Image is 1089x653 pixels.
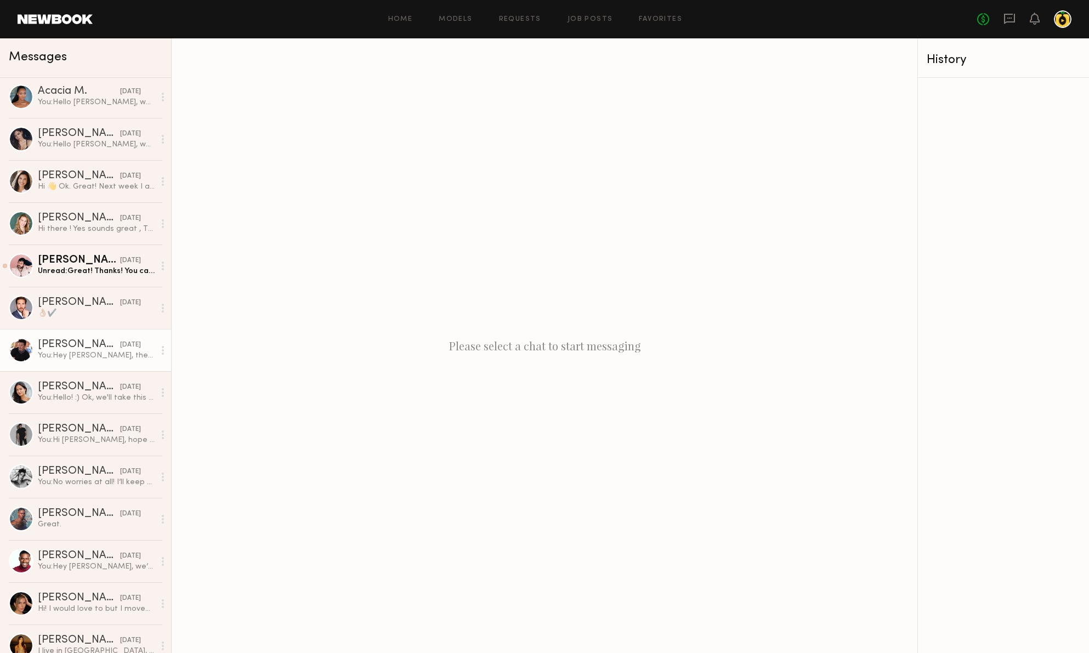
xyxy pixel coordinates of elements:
div: [PERSON_NAME] [38,339,120,350]
div: [DATE] [120,551,141,561]
div: [PERSON_NAME] [38,466,120,477]
div: 👌🏼✔️ [38,308,155,319]
span: Messages [9,51,67,64]
div: [DATE] [120,255,141,266]
div: [DATE] [120,298,141,308]
div: You: Hello! :) Ok, we'll take this info to the client and get back to you. thank you! [38,393,155,403]
div: [DATE] [120,340,141,350]
div: [PERSON_NAME] [38,297,120,308]
a: Requests [499,16,541,23]
div: [DATE] [120,467,141,477]
div: [DATE] [120,509,141,519]
div: You: Hey [PERSON_NAME], we’ve got an upcoming project that we think you’d be a perfect fit for. I... [38,561,155,572]
div: [PERSON_NAME] [38,213,120,224]
div: Unread: Great! Thanks! You can also email me at [EMAIL_ADDRESS][DOMAIN_NAME] [38,266,155,276]
div: [DATE] [120,382,141,393]
div: You: Hey [PERSON_NAME], the production is taking even longer than expected. The client said he wi... [38,350,155,361]
a: Models [439,16,472,23]
div: [PERSON_NAME] [38,255,120,266]
div: [PERSON_NAME] [38,508,120,519]
div: [DATE] [120,129,141,139]
div: [PERSON_NAME] [38,171,120,181]
div: Hi there ! Yes sounds great , This week I’m free weds and [DATE] And [DATE] or [DATE] . Thanks [P... [38,224,155,234]
div: You: Hi [PERSON_NAME], hope you’re doing great! I’m reaching out to see if you might be available... [38,435,155,445]
div: [DATE] [120,424,141,435]
div: You: Hello [PERSON_NAME], we have a project coming up that we think you would be great for. We’ll... [38,97,155,107]
div: History [927,54,1080,66]
div: Hi 👋 Ok. Great! Next week I am available on the 19th or the 21st. The following week I am fully a... [38,181,155,192]
div: [PERSON_NAME] [38,593,120,604]
div: Acacia M. [38,86,120,97]
a: Favorites [639,16,682,23]
div: [DATE] [120,87,141,97]
div: [PERSON_NAME] [38,382,120,393]
div: [PERSON_NAME] [38,635,120,646]
div: [PERSON_NAME] [38,550,120,561]
div: [DATE] [120,213,141,224]
div: Great. [38,519,155,530]
div: [DATE] [120,593,141,604]
div: [DATE] [120,635,141,646]
div: Hi! I would love to but I moved to [GEOGRAPHIC_DATA] [US_STATE] last week! [38,604,155,614]
div: [PERSON_NAME] [38,128,120,139]
div: [DATE] [120,171,141,181]
div: Please select a chat to start messaging [172,38,917,653]
a: Job Posts [568,16,613,23]
div: You: No worries at all! I’ll keep you posted, and we can definitely work around your availability... [38,477,155,487]
a: Home [388,16,413,23]
div: You: Hello [PERSON_NAME], we have a project coming up that we think you would be great for. We’ll... [38,139,155,150]
div: [PERSON_NAME] [38,424,120,435]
